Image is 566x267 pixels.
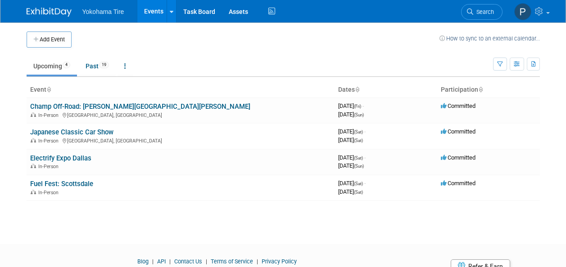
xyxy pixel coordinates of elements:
span: Yokohama Tire [82,8,124,15]
span: (Fri) [354,104,361,109]
span: | [204,258,209,265]
span: Committed [441,180,475,187]
a: Sort by Start Date [355,86,359,93]
span: (Sat) [354,156,363,160]
a: Past19 [79,58,116,75]
a: Sort by Participation Type [478,86,483,93]
span: (Sun) [354,112,364,117]
img: In-Person Event [31,190,36,194]
span: | [254,258,260,265]
span: (Sat) [354,190,363,195]
span: (Sat) [354,138,363,143]
span: In-Person [38,138,61,144]
a: How to sync to an external calendar... [439,35,540,42]
span: In-Person [38,112,61,118]
a: API [157,258,166,265]
span: Committed [441,128,475,135]
span: [DATE] [338,102,364,109]
span: 4 [63,62,70,68]
a: Blog [137,258,149,265]
img: In-Person Event [31,112,36,117]
span: [DATE] [338,188,363,195]
span: Committed [441,154,475,161]
span: - [364,128,366,135]
div: [GEOGRAPHIC_DATA], [GEOGRAPHIC_DATA] [30,137,331,144]
span: - [362,102,364,109]
span: [DATE] [338,128,366,135]
span: - [364,154,366,161]
span: | [167,258,173,265]
th: Participation [437,82,540,98]
div: [GEOGRAPHIC_DATA], [GEOGRAPHIC_DATA] [30,111,331,118]
a: Champ Off-Road: [PERSON_NAME][GEOGRAPHIC_DATA][PERSON_NAME] [30,102,250,111]
span: (Sat) [354,129,363,134]
span: 19 [99,62,109,68]
span: Search [473,9,494,15]
a: Privacy Policy [262,258,297,265]
span: [DATE] [338,111,364,118]
a: Fuel Fest: Scottsdale [30,180,93,188]
span: In-Person [38,190,61,196]
span: | [150,258,156,265]
span: [DATE] [338,137,363,143]
a: Sort by Event Name [46,86,51,93]
span: In-Person [38,164,61,169]
th: Event [27,82,335,98]
img: ExhibitDay [27,8,72,17]
img: Paris Hull [514,3,531,20]
a: Terms of Service [211,258,253,265]
a: Japanese Classic Car Show [30,128,113,136]
img: In-Person Event [31,138,36,142]
a: Upcoming4 [27,58,77,75]
span: [DATE] [338,162,364,169]
span: Committed [441,102,475,109]
img: In-Person Event [31,164,36,168]
th: Dates [335,82,437,98]
span: [DATE] [338,154,366,161]
span: [DATE] [338,180,366,187]
button: Add Event [27,31,72,48]
a: Electrify Expo Dallas [30,154,91,162]
span: (Sat) [354,181,363,186]
span: (Sun) [354,164,364,169]
a: Contact Us [174,258,202,265]
span: - [364,180,366,187]
a: Search [461,4,503,20]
